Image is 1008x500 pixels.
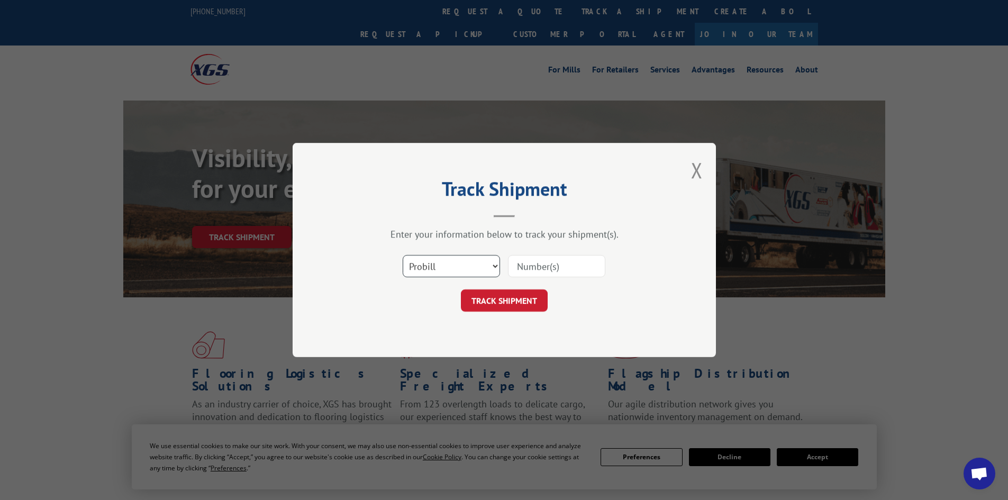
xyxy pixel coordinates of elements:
h2: Track Shipment [346,181,663,202]
button: Close modal [691,156,703,184]
input: Number(s) [508,255,605,277]
div: Enter your information below to track your shipment(s). [346,228,663,240]
button: TRACK SHIPMENT [461,289,548,312]
div: Open chat [964,458,995,489]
